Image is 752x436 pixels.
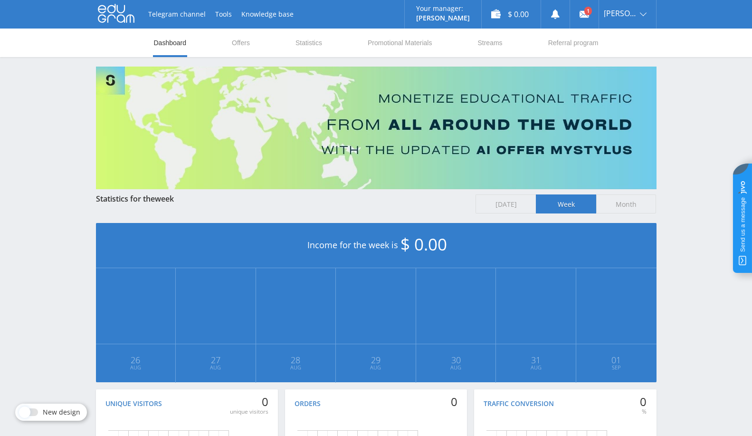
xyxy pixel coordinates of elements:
[231,29,251,57] a: Offers
[96,223,657,268] div: Income for the week is
[105,400,162,407] div: Unique visitors
[604,10,637,17] span: [PERSON_NAME]
[295,400,321,407] div: Orders
[43,408,80,416] span: New design
[96,356,175,364] span: 26
[577,364,656,371] span: Sep
[367,29,433,57] a: Promotional Materials
[153,29,188,57] a: Dashboard
[417,356,495,364] span: 30
[416,5,470,12] p: Your manager:
[176,356,255,364] span: 27
[640,408,647,416] div: %
[536,194,596,213] span: Week
[496,364,575,371] span: Aug
[400,233,447,255] span: $ 0.00
[155,194,174,204] span: week
[257,356,335,364] span: 28
[417,364,495,371] span: Aug
[96,194,466,203] div: Statistics for the
[476,29,503,57] a: Streams
[484,400,554,407] div: Traffic conversion
[96,364,175,371] span: Aug
[336,356,415,364] span: 29
[640,395,647,408] div: 0
[96,67,657,189] img: Banner
[416,14,470,22] p: [PERSON_NAME]
[230,408,268,416] div: unique visitors
[176,364,255,371] span: Aug
[476,194,536,213] span: [DATE]
[257,364,335,371] span: Aug
[336,364,415,371] span: Aug
[295,29,323,57] a: Statistics
[496,356,575,364] span: 31
[547,29,600,57] a: Referral program
[230,395,268,408] div: 0
[577,356,656,364] span: 01
[596,194,657,213] span: Month
[451,395,457,408] div: 0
